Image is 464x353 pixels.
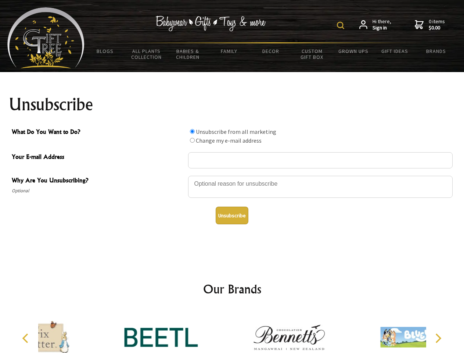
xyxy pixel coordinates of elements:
[430,330,446,346] button: Next
[12,186,184,195] span: Optional
[429,18,445,31] span: 0 items
[250,43,291,59] a: Decor
[12,176,184,186] span: Why Are You Unsubscribing?
[196,137,262,144] label: Change my e-mail address
[196,128,276,135] label: Unsubscribe from all marketing
[15,280,450,298] h2: Our Brands
[190,129,195,134] input: What Do You Want to Do?
[359,18,391,31] a: Hi there,Sign in
[7,7,84,68] img: Babyware - Gifts - Toys and more...
[12,152,184,163] span: Your E-mail Address
[216,207,248,224] button: Unsubscribe
[84,43,126,59] a: BLOGS
[126,43,168,65] a: All Plants Collection
[374,43,416,59] a: Gift Ideas
[332,43,374,59] a: Grown Ups
[429,25,445,31] strong: $0.00
[291,43,333,65] a: Custom Gift Box
[416,43,457,59] a: Brands
[373,18,391,31] span: Hi there,
[188,176,453,198] textarea: Why Are You Unsubscribing?
[12,127,184,138] span: What Do You Want to Do?
[167,43,209,65] a: Babies & Children
[156,16,266,31] img: Babywear - Gifts - Toys & more
[18,330,35,346] button: Previous
[337,22,344,29] img: product search
[9,96,456,113] h1: Unsubscribe
[373,25,391,31] strong: Sign in
[188,152,453,168] input: Your E-mail Address
[415,18,445,31] a: 0 items$0.00
[209,43,250,59] a: Family
[190,138,195,143] input: What Do You Want to Do?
